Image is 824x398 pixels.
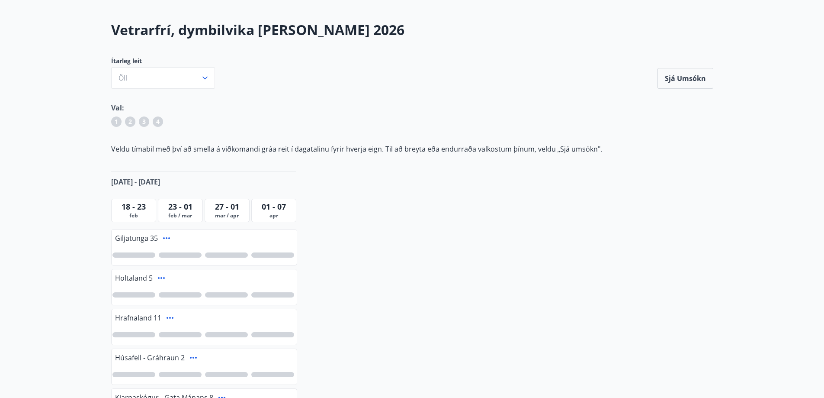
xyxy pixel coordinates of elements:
[111,20,713,39] h2: Vetrarfrí, dymbilvika [PERSON_NAME] 2026
[160,212,201,219] span: feb / mar
[657,68,713,89] button: Sjá umsókn
[156,117,160,126] span: 4
[142,117,146,126] span: 3
[115,313,161,323] span: Hrafnaland 11
[128,117,132,126] span: 2
[262,201,286,212] span: 01 - 07
[111,144,713,154] p: Veldu tímabil með því að smella á viðkomandi gráa reit í dagatalinu fyrir hverja eign. Til að bre...
[115,353,185,362] span: Húsafell - Gráhraun 2
[253,212,294,219] span: apr
[119,73,127,83] span: Öll
[111,67,215,89] button: Öll
[168,201,192,212] span: 23 - 01
[115,273,153,283] span: Holtaland 5
[111,177,160,187] span: [DATE] - [DATE]
[122,201,146,212] span: 18 - 23
[111,57,215,65] span: Ítarleg leit
[113,212,154,219] span: feb
[115,233,158,243] span: Giljatunga 35
[111,103,124,113] span: Val:
[215,201,239,212] span: 27 - 01
[115,117,118,126] span: 1
[207,212,247,219] span: mar / apr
